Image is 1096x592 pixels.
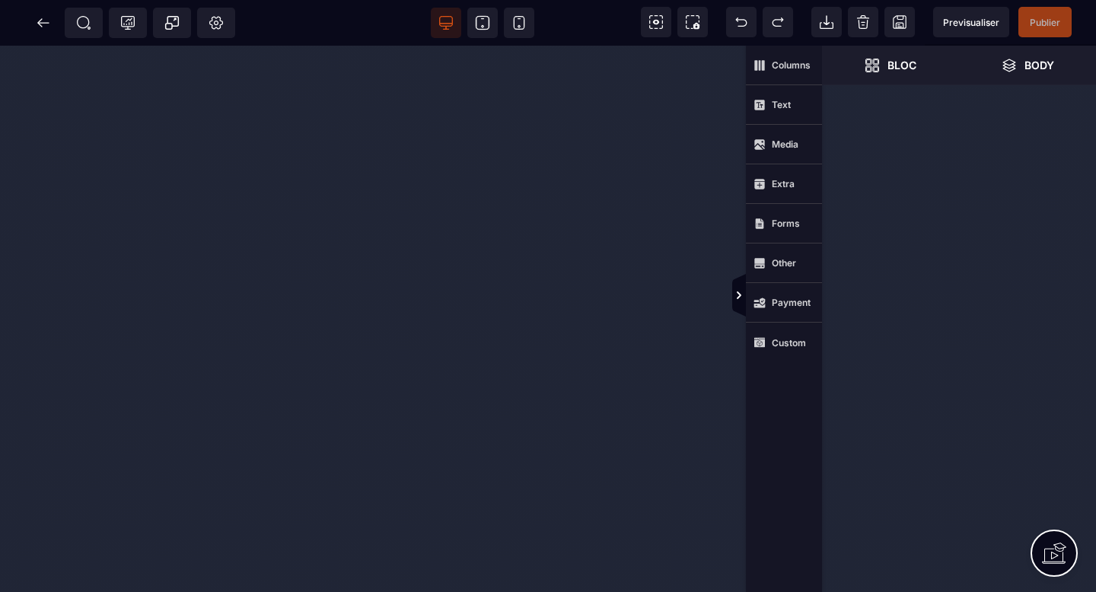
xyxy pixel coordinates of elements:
strong: Payment [772,297,811,308]
span: Preview [933,7,1009,37]
span: Tracking [120,15,135,30]
strong: Extra [772,178,795,189]
strong: Columns [772,59,811,71]
strong: Other [772,257,796,269]
span: Open Layer Manager [959,46,1096,85]
strong: Media [772,138,798,150]
strong: Body [1024,59,1054,71]
span: View components [641,7,671,37]
span: Screenshot [677,7,708,37]
span: Popup [164,15,180,30]
span: SEO [76,15,91,30]
span: Publier [1030,17,1060,28]
span: Setting Body [209,15,224,30]
strong: Custom [772,337,806,349]
strong: Forms [772,218,800,229]
strong: Text [772,99,791,110]
strong: Bloc [887,59,916,71]
span: Open Blocks [822,46,959,85]
span: Previsualiser [943,17,999,28]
